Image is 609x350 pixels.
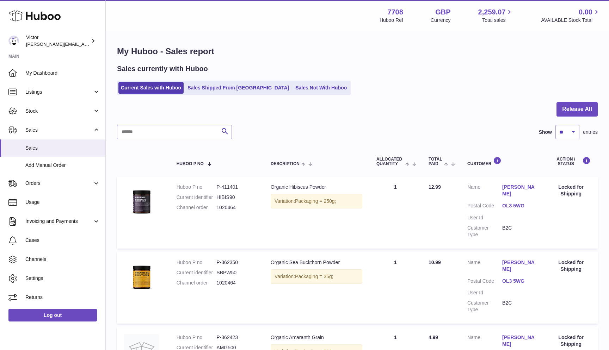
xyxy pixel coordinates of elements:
div: Organic Amaranth Grain [271,334,362,341]
dt: Current identifier [177,194,217,201]
span: Sales [25,145,100,151]
strong: GBP [435,7,450,17]
dd: SBPW50 [216,269,257,276]
div: Locked for Shipping [551,259,591,273]
span: Total sales [482,17,513,24]
dt: Customer Type [467,225,502,238]
a: 0.00 AVAILABLE Stock Total [541,7,601,24]
dt: Channel order [177,280,217,286]
div: Variation: [271,194,362,208]
span: [PERSON_NAME][EMAIL_ADDRESS][DOMAIN_NAME] [26,41,141,47]
div: Victor [26,34,90,48]
dt: Postal Code [467,202,502,211]
dd: B2C [502,225,537,238]
span: 4.99 [429,335,438,340]
dd: P-411401 [216,184,257,190]
span: 10.99 [429,260,441,265]
span: ALLOCATED Quantity [376,157,404,166]
a: OL3 5WG [502,278,537,285]
img: victor@erbology.co [8,36,19,46]
dt: Channel order [177,204,217,211]
td: 1 [369,177,422,248]
div: Customer [467,157,537,166]
div: Organic Hibiscus Powder [271,184,362,190]
span: Invoicing and Payments [25,218,93,225]
dt: Customer Type [467,300,502,313]
dd: P-362423 [216,334,257,341]
span: My Dashboard [25,70,100,76]
h1: My Huboo - Sales report [117,46,598,57]
span: Usage [25,199,100,206]
strong: 7708 [387,7,403,17]
h2: Sales currently with Huboo [117,64,208,74]
div: Huboo Ref [380,17,403,24]
dt: Huboo P no [177,334,217,341]
span: Settings [25,275,100,282]
a: OL3 5WG [502,202,537,209]
span: AVAILABLE Stock Total [541,17,601,24]
span: Listings [25,89,93,95]
span: Returns [25,294,100,301]
dd: 1020464 [216,280,257,286]
div: Locked for Shipping [551,184,591,197]
a: [PERSON_NAME] [502,259,537,273]
span: Total paid [429,157,442,166]
dt: Name [467,184,502,199]
div: Variation: [271,269,362,284]
dt: Name [467,334,502,349]
span: entries [583,129,598,136]
a: [PERSON_NAME] [502,184,537,197]
dd: 1020464 [216,204,257,211]
span: Sales [25,127,93,133]
dt: User Id [467,289,502,296]
span: Orders [25,180,93,187]
dd: P-362350 [216,259,257,266]
span: 2,259.07 [478,7,506,17]
dd: B2C [502,300,537,313]
span: Packaging = 250g; [295,198,336,204]
span: 0.00 [579,7,592,17]
span: Huboo P no [177,162,204,166]
dt: Current identifier [177,269,217,276]
a: Sales Not With Huboo [293,82,349,94]
img: 77081700557689.jpg [124,259,159,294]
span: Add Manual Order [25,162,100,169]
a: Sales Shipped From [GEOGRAPHIC_DATA] [185,82,291,94]
dt: Huboo P no [177,184,217,190]
dd: HIBIS90 [216,194,257,201]
span: Packaging = 35g; [295,274,333,279]
img: 77081700557576.jpg [124,184,159,219]
button: Release All [556,102,598,117]
div: Organic Sea Buckthorn Powder [271,259,362,266]
a: Log out [8,309,97,321]
div: Locked for Shipping [551,334,591,348]
span: 12.99 [429,184,441,190]
span: Stock [25,108,93,114]
label: Show [539,129,552,136]
dt: Name [467,259,502,274]
dt: Huboo P no [177,259,217,266]
a: 2,259.07 Total sales [478,7,514,24]
td: 1 [369,252,422,324]
span: Cases [25,237,100,244]
div: Action / Status [551,157,591,166]
span: Channels [25,256,100,263]
div: Currency [431,17,451,24]
a: [PERSON_NAME] [502,334,537,348]
a: Current Sales with Huboo [118,82,184,94]
span: Description [271,162,300,166]
dt: User Id [467,214,502,221]
dt: Postal Code [467,278,502,286]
